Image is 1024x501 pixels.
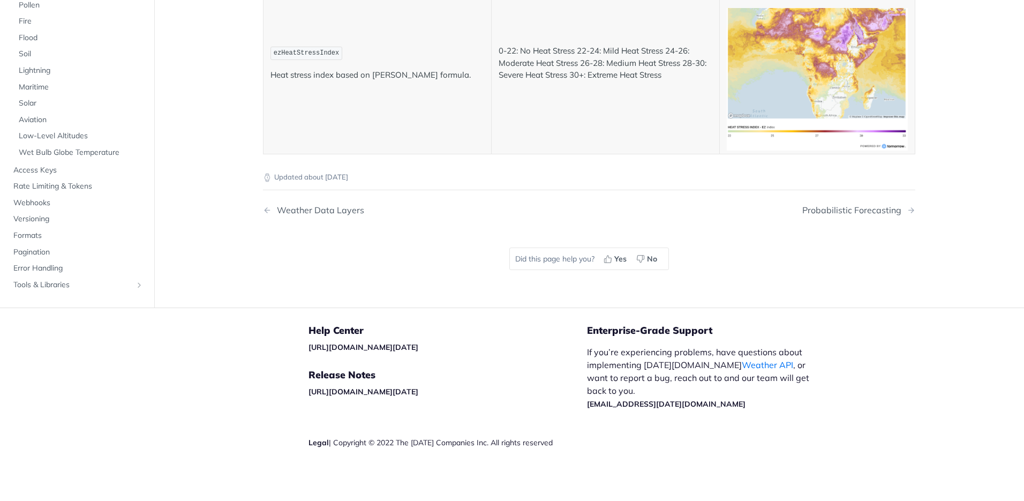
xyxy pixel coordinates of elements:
[19,147,144,158] span: Wet Bulb Globe Temperature
[742,360,793,370] a: Weather API
[308,438,329,447] a: Legal
[308,342,418,352] a: [URL][DOMAIN_NAME][DATE]
[270,69,484,81] p: Heat stress index based on [PERSON_NAME] formula.
[13,145,146,161] a: Wet Bulb Globe Temperature
[308,387,418,397] a: [URL][DOMAIN_NAME][DATE]
[13,79,146,95] a: Maritime
[13,95,146,111] a: Solar
[263,172,915,183] p: Updated about [DATE]
[263,205,543,215] a: Previous Page: Weather Data Layers
[802,205,915,215] a: Next Page: Probabilistic Forecasting
[308,437,587,448] div: | Copyright © 2022 The [DATE] Companies Inc. All rights reserved
[13,128,146,144] a: Low-Level Altitudes
[19,49,144,60] span: Soil
[8,228,146,244] a: Formats
[13,63,146,79] a: Lightning
[274,49,339,57] span: ezHeatStressIndex
[263,195,915,226] nav: Pagination Controls
[633,251,663,267] button: No
[13,181,144,192] span: Rate Limiting & Tokens
[13,165,144,176] span: Access Keys
[19,131,144,141] span: Low-Level Altitudes
[308,324,587,337] h5: Help Center
[13,214,144,225] span: Versioning
[13,247,144,258] span: Pagination
[587,399,746,409] a: [EMAIL_ADDRESS][DATE][DOMAIN_NAME]
[8,260,146,276] a: Error Handling
[8,277,146,293] a: Tools & LibrariesShow subpages for Tools & Libraries
[8,162,146,178] a: Access Keys
[13,280,132,290] span: Tools & Libraries
[272,205,364,215] div: Weather Data Layers
[802,205,907,215] div: Probabilistic Forecasting
[13,198,144,208] span: Webhooks
[587,324,838,337] h5: Enterprise-Grade Support
[13,263,144,274] span: Error Handling
[647,253,657,265] span: No
[13,13,146,29] a: Fire
[727,73,908,84] span: Expand image
[8,195,146,211] a: Webhooks
[509,248,669,270] div: Did this page help you?
[19,98,144,109] span: Solar
[19,82,144,93] span: Maritime
[308,369,587,382] h5: Release Notes
[135,281,144,289] button: Show subpages for Tools & Libraries
[13,112,146,128] a: Aviation
[13,30,146,46] a: Flood
[19,65,144,76] span: Lightning
[8,244,146,260] a: Pagination
[8,178,146,195] a: Rate Limiting & Tokens
[13,230,144,241] span: Formats
[614,253,627,265] span: Yes
[499,45,712,81] p: 0-22: No Heat Stress 22-24: Mild Heat Stress 24-26: Moderate Heat Stress 26-28: Medium Heat Stres...
[19,16,144,27] span: Fire
[13,47,146,63] a: Soil
[600,251,633,267] button: Yes
[19,33,144,43] span: Flood
[19,115,144,125] span: Aviation
[587,346,820,410] p: If you’re experiencing problems, have questions about implementing [DATE][DOMAIN_NAME] , or want ...
[8,211,146,227] a: Versioning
